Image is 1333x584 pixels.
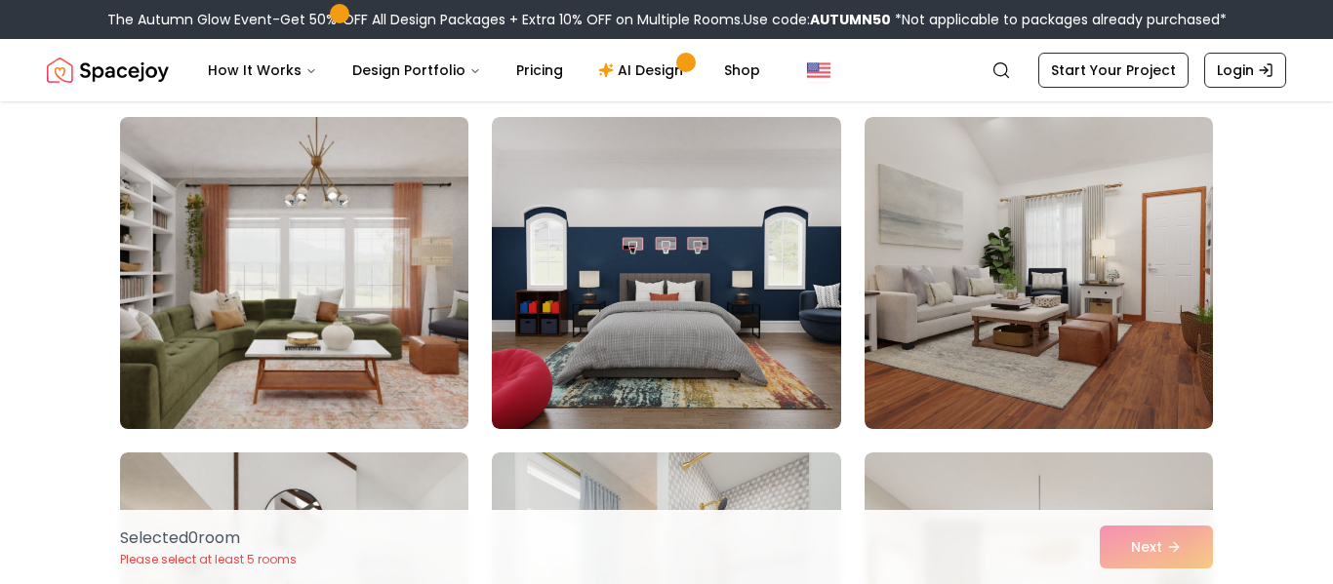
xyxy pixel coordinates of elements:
[807,58,830,82] img: United States
[865,117,1213,429] img: Room room-12
[47,51,169,90] a: Spacejoy
[47,39,1286,101] nav: Global
[1038,53,1189,88] a: Start Your Project
[337,51,497,90] button: Design Portfolio
[708,51,776,90] a: Shop
[744,10,891,29] span: Use code:
[192,51,333,90] button: How It Works
[583,51,705,90] a: AI Design
[501,51,579,90] a: Pricing
[891,10,1227,29] span: *Not applicable to packages already purchased*
[810,10,891,29] b: AUTUMN50
[107,10,1227,29] div: The Autumn Glow Event-Get 50% OFF All Design Packages + Extra 10% OFF on Multiple Rooms.
[492,117,840,429] img: Room room-11
[192,51,776,90] nav: Main
[120,526,297,550] p: Selected 0 room
[120,552,297,567] p: Please select at least 5 rooms
[111,109,477,437] img: Room room-10
[1204,53,1286,88] a: Login
[47,51,169,90] img: Spacejoy Logo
